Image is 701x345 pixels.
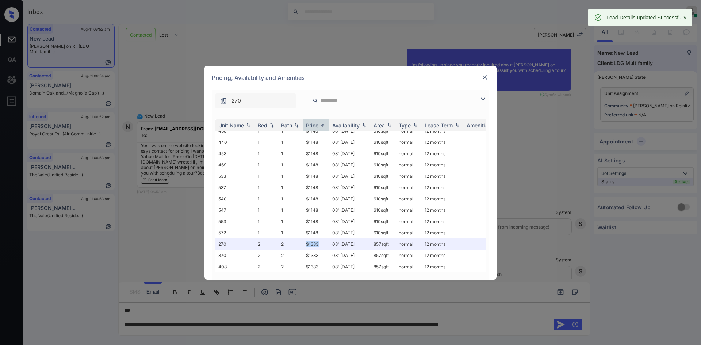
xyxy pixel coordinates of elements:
[371,170,396,182] td: 610 sqft
[268,123,275,128] img: sorting
[278,170,303,182] td: 1
[422,238,464,250] td: 12 months
[278,182,303,193] td: 1
[255,159,278,170] td: 1
[422,148,464,159] td: 12 months
[215,182,255,193] td: 537
[255,182,278,193] td: 1
[303,227,329,238] td: $1148
[479,95,487,103] img: icon-zuma
[422,216,464,227] td: 12 months
[332,122,360,129] div: Availability
[215,250,255,261] td: 370
[371,193,396,204] td: 610 sqft
[371,238,396,250] td: 857 sqft
[278,250,303,261] td: 2
[220,97,227,104] img: icon-zuma
[329,170,371,182] td: 08' [DATE]
[215,114,255,125] td: 437
[422,137,464,148] td: 12 months
[303,137,329,148] td: $1148
[218,122,244,129] div: Unit Name
[422,182,464,193] td: 12 months
[329,182,371,193] td: 08' [DATE]
[396,238,422,250] td: normal
[396,227,422,238] td: normal
[371,182,396,193] td: 610 sqft
[386,123,393,128] img: sorting
[215,148,255,159] td: 453
[278,216,303,227] td: 1
[329,227,371,238] td: 08' [DATE]
[255,227,278,238] td: 1
[396,137,422,148] td: normal
[396,216,422,227] td: normal
[481,74,489,81] img: close
[374,122,385,129] div: Area
[255,216,278,227] td: 1
[453,123,461,128] img: sorting
[215,261,255,272] td: 408
[278,137,303,148] td: 1
[215,170,255,182] td: 533
[371,204,396,216] td: 610 sqft
[303,250,329,261] td: $1383
[422,193,464,204] td: 12 months
[303,216,329,227] td: $1148
[255,137,278,148] td: 1
[371,216,396,227] td: 610 sqft
[329,137,371,148] td: 08' [DATE]
[245,123,252,128] img: sorting
[396,148,422,159] td: normal
[422,227,464,238] td: 12 months
[371,137,396,148] td: 610 sqft
[303,238,329,250] td: $1383
[303,193,329,204] td: $1148
[422,204,464,216] td: 12 months
[215,137,255,148] td: 440
[329,250,371,261] td: 08' [DATE]
[255,250,278,261] td: 2
[422,170,464,182] td: 12 months
[231,97,241,105] span: 270
[329,148,371,159] td: 08' [DATE]
[255,204,278,216] td: 1
[399,122,411,129] div: Type
[319,123,326,128] img: sorting
[255,193,278,204] td: 1
[422,159,464,170] td: 12 months
[411,123,419,128] img: sorting
[278,148,303,159] td: 1
[360,123,368,128] img: sorting
[371,159,396,170] td: 610 sqft
[329,238,371,250] td: 08' [DATE]
[204,66,497,90] div: Pricing, Availability and Amenities
[396,250,422,261] td: normal
[303,204,329,216] td: $1148
[303,148,329,159] td: $1148
[278,204,303,216] td: 1
[303,170,329,182] td: $1148
[303,182,329,193] td: $1148
[255,261,278,272] td: 2
[255,238,278,250] td: 2
[396,193,422,204] td: normal
[293,123,300,128] img: sorting
[215,216,255,227] td: 553
[396,204,422,216] td: normal
[258,122,267,129] div: Bed
[313,97,318,104] img: icon-zuma
[281,122,292,129] div: Bath
[396,170,422,182] td: normal
[396,261,422,272] td: normal
[329,159,371,170] td: 08' [DATE]
[329,193,371,204] td: 08' [DATE]
[371,250,396,261] td: 857 sqft
[396,159,422,170] td: normal
[255,148,278,159] td: 1
[396,182,422,193] td: normal
[306,122,318,129] div: Price
[255,170,278,182] td: 1
[215,204,255,216] td: 547
[606,11,686,24] div: Lead Details updated Successfully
